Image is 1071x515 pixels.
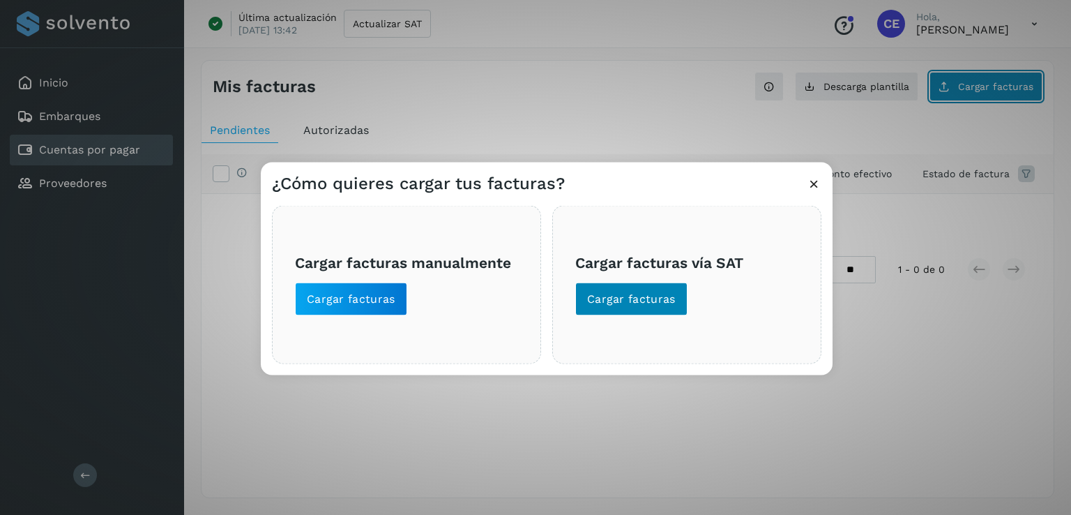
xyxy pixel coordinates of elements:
[295,253,518,271] h3: Cargar facturas manualmente
[587,292,676,307] span: Cargar facturas
[575,253,798,271] h3: Cargar facturas vía SAT
[307,292,395,307] span: Cargar facturas
[295,283,407,316] button: Cargar facturas
[272,174,565,194] h3: ¿Cómo quieres cargar tus facturas?
[575,283,688,316] button: Cargar facturas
